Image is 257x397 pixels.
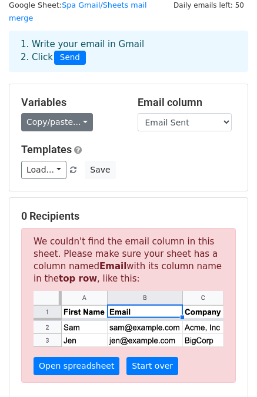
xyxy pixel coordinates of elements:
[21,161,66,179] a: Load...
[21,228,236,382] p: We couldn't find the email column in this sheet. Please make sure your sheet has a column named w...
[9,1,147,23] small: Google Sheet:
[85,161,115,179] button: Save
[21,96,120,109] h5: Variables
[12,38,245,65] div: 1. Write your email in Gmail 2. Click
[126,357,178,375] a: Start over
[59,273,97,284] strong: top row
[54,51,86,65] span: Send
[21,143,72,156] a: Templates
[99,261,126,272] strong: Email
[138,96,236,109] h5: Email column
[198,340,257,397] iframe: Chat Widget
[34,357,119,375] a: Open spreadsheet
[34,291,223,346] img: google_sheets_email_column-fe0440d1484b1afe603fdd0efe349d91248b687ca341fa437c667602712cb9b1.png
[21,113,93,131] a: Copy/paste...
[21,210,236,223] h5: 0 Recipients
[169,1,248,9] a: Daily emails left: 50
[9,1,147,23] a: Spa Gmail/Sheets mail merge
